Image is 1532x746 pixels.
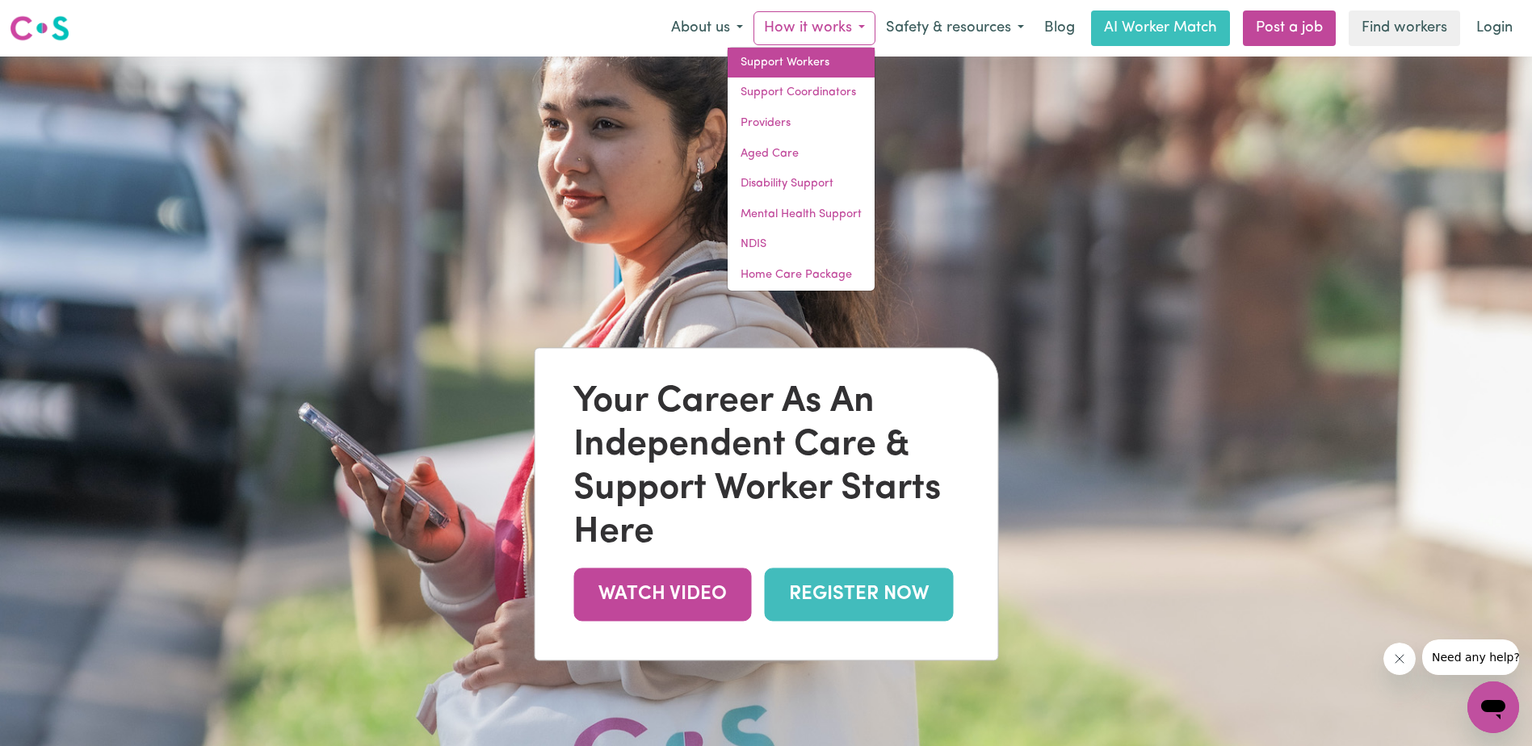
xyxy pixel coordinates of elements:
img: Careseekers logo [10,14,69,43]
a: Login [1467,10,1522,46]
a: Post a job [1243,10,1336,46]
a: Mental Health Support [728,199,875,230]
a: NDIS [728,229,875,260]
button: How it works [753,11,875,45]
button: Safety & resources [875,11,1035,45]
a: Aged Care [728,139,875,170]
a: Disability Support [728,169,875,199]
a: Home Care Package [728,260,875,291]
a: Support Workers [728,48,875,78]
button: About us [661,11,753,45]
a: Blog [1035,10,1085,46]
a: AI Worker Match [1091,10,1230,46]
a: Providers [728,108,875,139]
iframe: Button to launch messaging window [1467,681,1519,733]
div: How it works [727,47,875,291]
a: REGISTER NOW [764,568,953,621]
div: Your Career As An Independent Care & Support Worker Starts Here [573,381,959,555]
a: Careseekers logo [10,10,69,47]
span: Need any help? [10,11,98,24]
iframe: Message from company [1422,639,1519,675]
a: Support Coordinators [728,78,875,108]
a: Find workers [1349,10,1460,46]
iframe: Close message [1383,643,1416,675]
a: WATCH VIDEO [573,568,751,621]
